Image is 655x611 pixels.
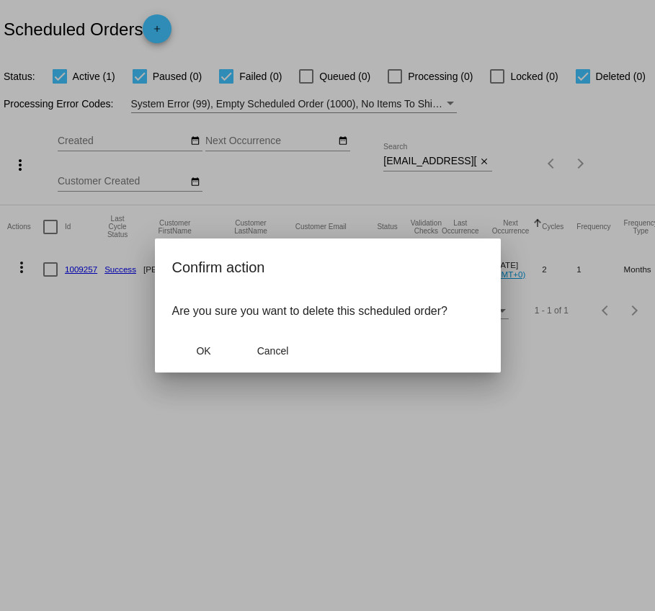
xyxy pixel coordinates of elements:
[172,305,484,318] p: Are you sure you want to delete this scheduled order?
[257,345,289,357] span: Cancel
[172,256,484,279] h2: Confirm action
[172,338,236,364] button: Close dialog
[241,338,305,364] button: Close dialog
[196,345,210,357] span: OK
